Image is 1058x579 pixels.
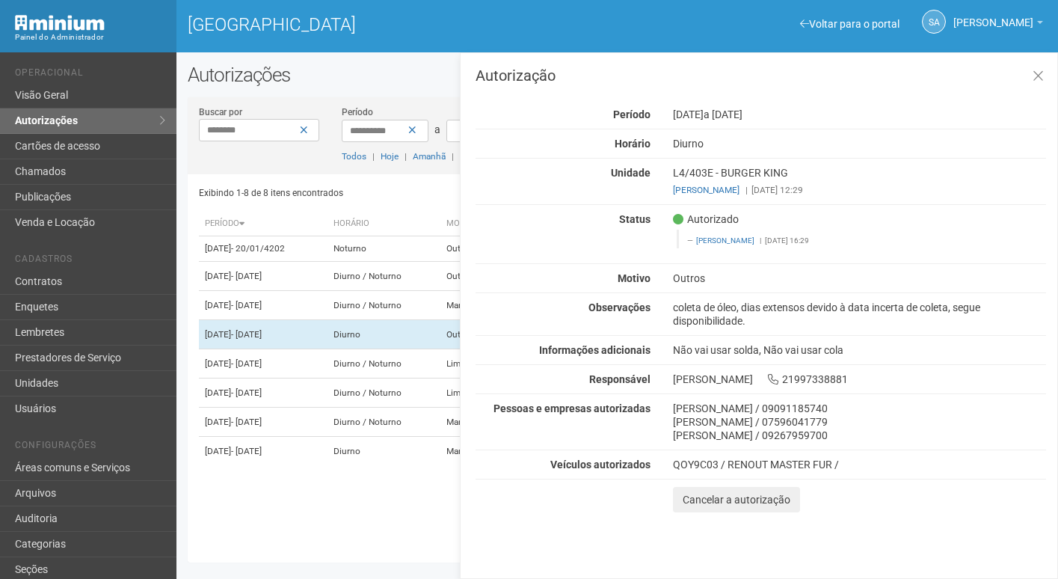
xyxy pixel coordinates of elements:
[662,343,1057,357] div: Não vai usar solda, Não vai usar cola
[440,379,526,408] td: Limpeza
[452,151,454,162] span: |
[704,108,742,120] span: a [DATE]
[199,212,328,236] th: Período
[800,18,899,30] a: Voltar para o portal
[327,379,440,408] td: Diurno / Noturno
[231,243,285,254] span: - 20/01/4202
[327,236,440,262] td: Noturno
[199,291,328,320] td: [DATE]
[615,138,651,150] strong: Horário
[440,236,526,262] td: Outros
[618,272,651,284] strong: Motivo
[440,212,526,236] th: Motivo
[372,151,375,162] span: |
[327,437,440,466] td: Diurno
[953,19,1043,31] a: [PERSON_NAME]
[199,320,328,349] td: [DATE]
[413,151,446,162] a: Amanhã
[673,487,800,512] button: Cancelar a autorização
[611,167,651,179] strong: Unidade
[199,349,328,379] td: [DATE]
[662,272,1057,285] div: Outros
[15,15,105,31] img: Minium
[687,236,1038,246] footer: [DATE] 16:29
[662,166,1057,197] div: L4/403E - BURGER KING
[662,108,1057,121] div: [DATE]
[342,105,373,119] label: Período
[440,291,526,320] td: Manutenção
[199,105,242,119] label: Buscar por
[231,358,262,369] span: - [DATE]
[745,185,748,195] span: |
[673,212,739,226] span: Autorizado
[327,212,440,236] th: Horário
[199,262,328,291] td: [DATE]
[231,271,262,281] span: - [DATE]
[327,320,440,349] td: Diurno
[662,137,1057,150] div: Diurno
[476,68,1046,83] h3: Autorização
[199,379,328,408] td: [DATE]
[231,329,262,340] span: - [DATE]
[188,15,606,34] h1: [GEOGRAPHIC_DATA]
[15,254,165,269] li: Cadastros
[381,151,399,162] a: Hoje
[662,373,1057,386] div: [PERSON_NAME] 21997338881
[327,408,440,437] td: Diurno / Noturno
[673,183,1046,197] div: [DATE] 12:29
[199,437,328,466] td: [DATE]
[15,440,165,456] li: Configurações
[440,349,526,379] td: Limpeza
[440,262,526,291] td: Outros
[327,262,440,291] td: Diurno / Noturno
[619,213,651,225] strong: Status
[953,2,1033,28] span: Silvio Anjos
[440,320,526,349] td: Outros
[327,291,440,320] td: Diurno / Noturno
[440,437,526,466] td: Manutenção
[342,151,366,162] a: Todos
[199,408,328,437] td: [DATE]
[327,349,440,379] td: Diurno / Noturno
[673,402,1046,415] div: [PERSON_NAME] / 09091185740
[696,236,754,245] a: [PERSON_NAME]
[613,108,651,120] strong: Período
[199,182,612,204] div: Exibindo 1-8 de 8 itens encontrados
[231,387,262,398] span: - [DATE]
[188,64,1047,86] h2: Autorizações
[550,459,651,471] strong: Veículos autorizados
[760,236,761,245] span: |
[231,417,262,427] span: - [DATE]
[662,301,1057,328] div: coleta de óleo, dias extensos devido à data incerta de coleta, segue disponibilidade.
[673,185,739,195] a: [PERSON_NAME]
[922,10,946,34] a: SA
[493,402,651,414] strong: Pessoas e empresas autorizadas
[673,415,1046,429] div: [PERSON_NAME] / 07596041779
[15,31,165,44] div: Painel do Administrador
[434,123,440,135] span: a
[588,301,651,313] strong: Observações
[539,344,651,356] strong: Informações adicionais
[405,151,407,162] span: |
[15,67,165,83] li: Operacional
[673,458,1046,471] div: QOY9C03 / RENOUT MASTER FUR /
[440,408,526,437] td: Manutenção
[231,300,262,310] span: - [DATE]
[199,236,328,262] td: [DATE]
[231,446,262,456] span: - [DATE]
[673,429,1046,442] div: [PERSON_NAME] / 09267959700
[589,373,651,385] strong: Responsável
